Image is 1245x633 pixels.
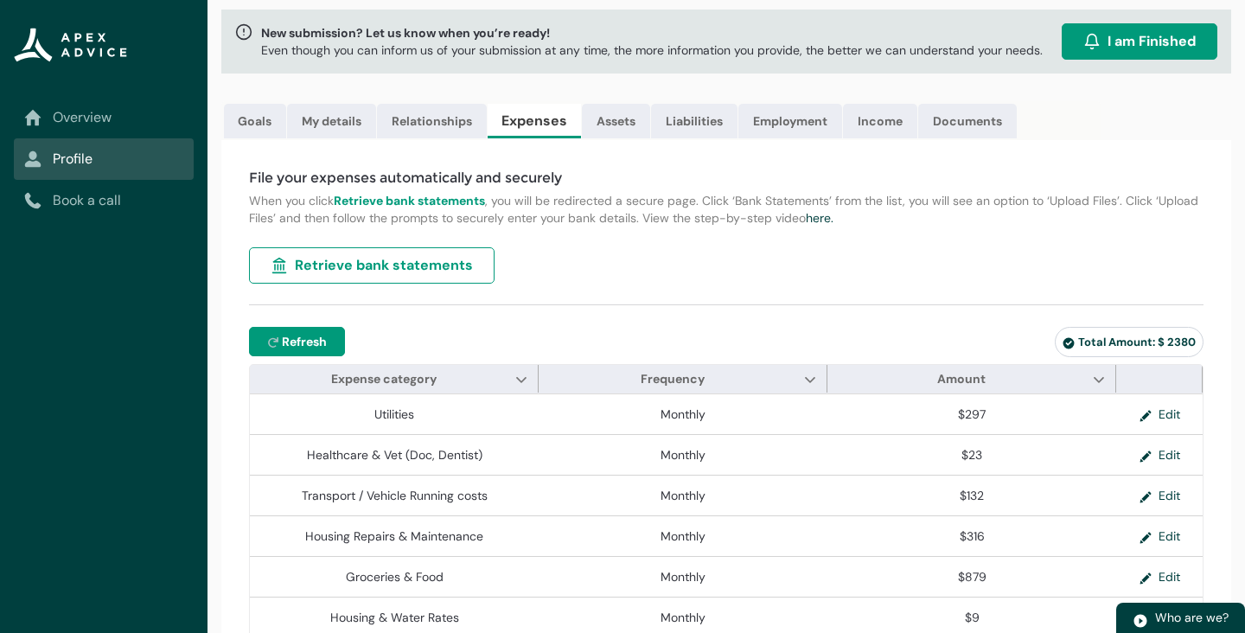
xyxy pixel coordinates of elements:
[1126,401,1194,427] button: Edit
[305,528,483,544] lightning-base-formatted-text: Housing Repairs & Maintenance
[1126,564,1194,590] button: Edit
[806,210,833,226] a: here.
[960,488,984,503] lightning-formatted-number: $132
[224,104,286,138] a: Goals
[261,24,1043,42] span: New submission? Let us know when you’re ready!
[282,333,327,350] span: Refresh
[24,107,183,128] a: Overview
[488,104,581,138] a: Expenses
[1133,613,1148,629] img: play.svg
[958,569,986,585] lightning-formatted-number: $879
[738,104,842,138] a: Employment
[961,447,982,463] lightning-formatted-number: $23
[377,104,487,138] a: Relationships
[346,569,444,585] lightning-base-formatted-text: Groceries & Food
[330,610,459,625] lightning-base-formatted-text: Housing & Water Rates
[661,569,705,585] lightning-base-formatted-text: Monthly
[843,104,917,138] a: Income
[307,447,482,463] lightning-base-formatted-text: Healthcare & Vet (Doc, Dentist)
[1155,610,1229,625] span: Who are we?
[661,447,705,463] lightning-base-formatted-text: Monthly
[302,488,488,503] lightning-base-formatted-text: Transport / Vehicle Running costs
[287,104,376,138] a: My details
[295,255,473,276] span: Retrieve bank statements
[271,257,288,274] img: landmark.svg
[918,104,1017,138] a: Documents
[960,528,985,544] lightning-formatted-number: $316
[661,488,705,503] lightning-base-formatted-text: Monthly
[965,610,980,625] lightning-formatted-number: $9
[1055,327,1203,357] lightning-badge: Total Amount
[1063,335,1196,349] span: Total Amount: $ 2380
[249,192,1203,227] p: When you click , you will be redirected a secure page. Click ‘Bank Statements’ from the list, you...
[651,104,737,138] a: Liabilities
[24,149,183,169] a: Profile
[249,168,1203,189] h4: File your expenses automatically and securely
[374,406,414,422] lightning-base-formatted-text: Utilities
[661,528,705,544] lightning-base-formatted-text: Monthly
[661,406,705,422] lightning-base-formatted-text: Monthly
[1126,483,1194,508] button: Edit
[1062,23,1217,60] button: I am Finished
[1126,523,1194,549] button: Edit
[582,104,650,138] a: Assets
[14,97,194,221] nav: Sub page
[249,327,345,356] button: Refresh
[958,406,986,422] lightning-formatted-number: $297
[24,190,183,211] a: Book a call
[661,610,705,625] lightning-base-formatted-text: Monthly
[261,42,1043,59] p: Even though you can inform us of your submission at any time, the more information you provide, t...
[1083,33,1101,50] img: alarm.svg
[1126,442,1194,468] button: Edit
[1108,31,1196,52] span: I am Finished
[249,247,495,284] button: Retrieve bank statements
[14,28,127,62] img: Apex Advice Group
[334,193,485,208] strong: Retrieve bank statements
